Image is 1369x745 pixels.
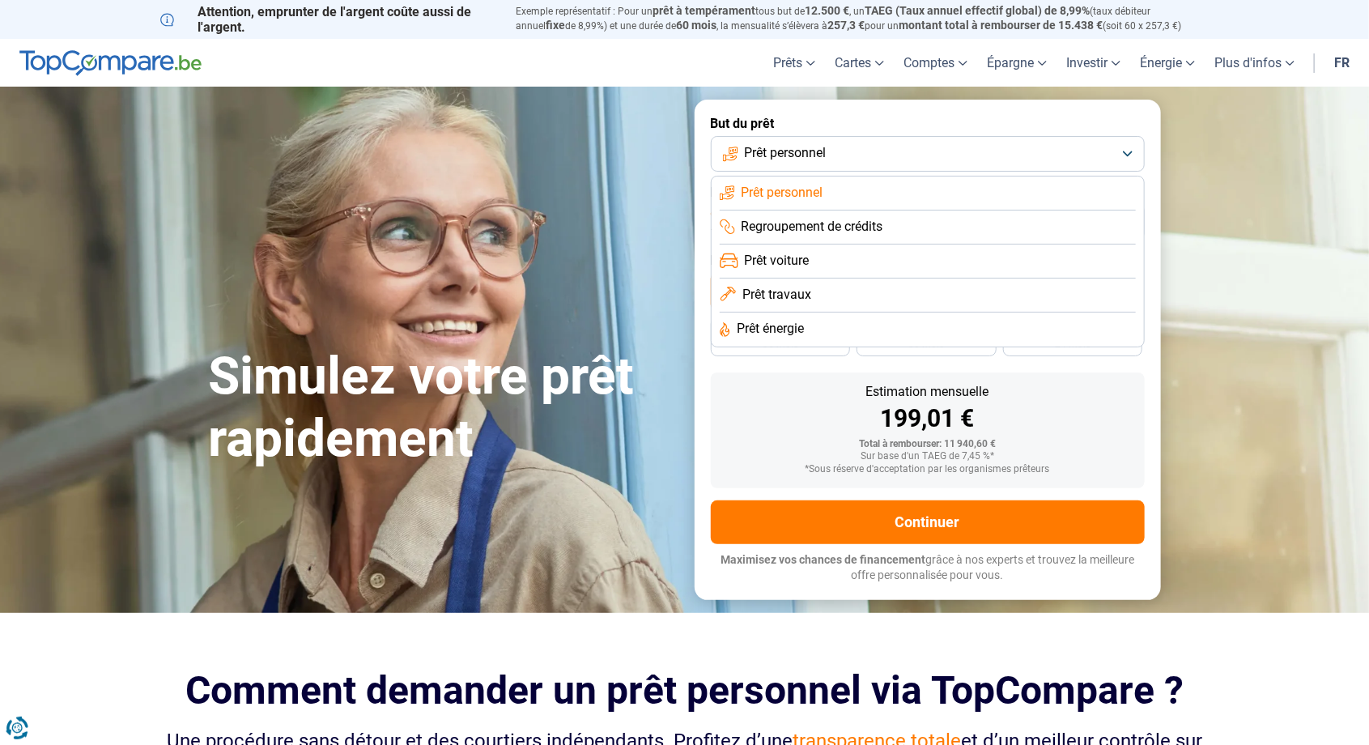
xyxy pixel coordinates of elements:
[209,346,675,470] h1: Simulez votre prêt rapidement
[865,4,1091,17] span: TAEG (Taux annuel effectif global) de 8,99%
[763,39,825,87] a: Prêts
[763,339,798,349] span: 36 mois
[711,116,1145,131] label: But du prêt
[737,320,804,338] span: Prêt énergie
[724,407,1132,431] div: 199,01 €
[724,385,1132,398] div: Estimation mensuelle
[828,19,865,32] span: 257,3 €
[546,19,566,32] span: fixe
[724,464,1132,475] div: *Sous réserve d'acceptation par les organismes prêteurs
[899,19,1103,32] span: montant total à rembourser de 15.438 €
[160,668,1210,713] h2: Comment demander un prêt personnel via TopCompare ?
[19,50,202,76] img: TopCompare
[1055,339,1091,349] span: 24 mois
[894,39,977,87] a: Comptes
[745,252,810,270] span: Prêt voiture
[977,39,1057,87] a: Épargne
[908,339,944,349] span: 30 mois
[517,4,1210,33] p: Exemple représentatif : Pour un tous but de , un (taux débiteur annuel de 8,99%) et une durée de ...
[745,144,827,162] span: Prêt personnel
[724,451,1132,462] div: Sur base d'un TAEG de 7,45 %*
[806,4,850,17] span: 12.500 €
[711,500,1145,544] button: Continuer
[160,4,497,35] p: Attention, emprunter de l'argent coûte aussi de l'argent.
[825,39,894,87] a: Cartes
[1324,39,1359,87] a: fr
[1205,39,1304,87] a: Plus d'infos
[653,4,756,17] span: prêt à tempérament
[742,218,883,236] span: Regroupement de crédits
[711,136,1145,172] button: Prêt personnel
[721,553,925,566] span: Maximisez vos chances de financement
[742,286,811,304] span: Prêt travaux
[711,552,1145,584] p: grâce à nos experts et trouvez la meilleure offre personnalisée pour vous.
[677,19,717,32] span: 60 mois
[724,439,1132,450] div: Total à rembourser: 11 940,60 €
[1057,39,1130,87] a: Investir
[742,184,823,202] span: Prêt personnel
[1130,39,1205,87] a: Énergie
